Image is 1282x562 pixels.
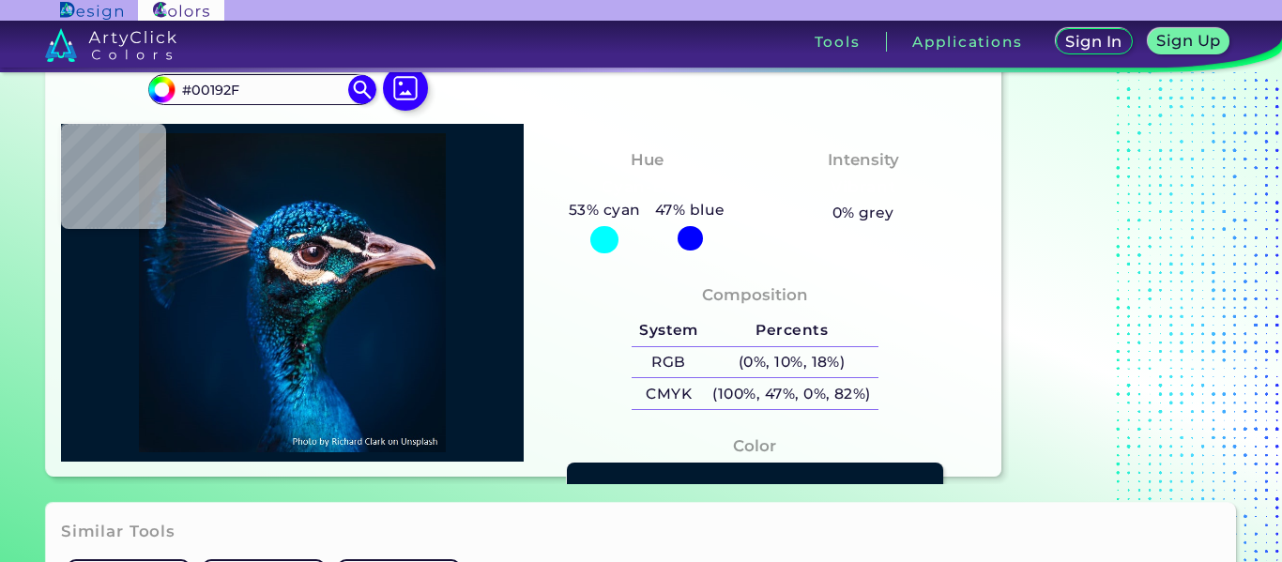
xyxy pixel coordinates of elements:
[348,75,376,103] img: icon search
[45,28,177,62] img: logo_artyclick_colors_white.svg
[648,198,732,222] h5: 47% blue
[176,77,350,102] input: type color..
[632,315,705,346] h5: System
[1060,30,1129,53] a: Sign In
[832,201,894,225] h5: 0% grey
[70,133,514,452] img: img_pavlin.jpg
[1009,12,1244,484] iframe: Advertisement
[706,378,878,409] h5: (100%, 47%, 0%, 82%)
[822,176,904,199] h3: Vibrant
[631,146,664,174] h4: Hue
[828,146,899,174] h4: Intensity
[1159,34,1217,48] h5: Sign Up
[632,347,705,378] h5: RGB
[61,521,176,543] h3: Similar Tools
[561,198,648,222] h5: 53% cyan
[706,315,878,346] h5: Percents
[632,378,705,409] h5: CMYK
[1152,30,1226,53] a: Sign Up
[702,281,808,309] h4: Composition
[383,66,428,111] img: icon picture
[1068,35,1120,49] h5: Sign In
[60,2,123,20] img: ArtyClick Design logo
[594,176,700,199] h3: Cyan-Blue
[815,35,861,49] h3: Tools
[912,35,1022,49] h3: Applications
[706,347,878,378] h5: (0%, 10%, 18%)
[733,433,776,460] h4: Color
